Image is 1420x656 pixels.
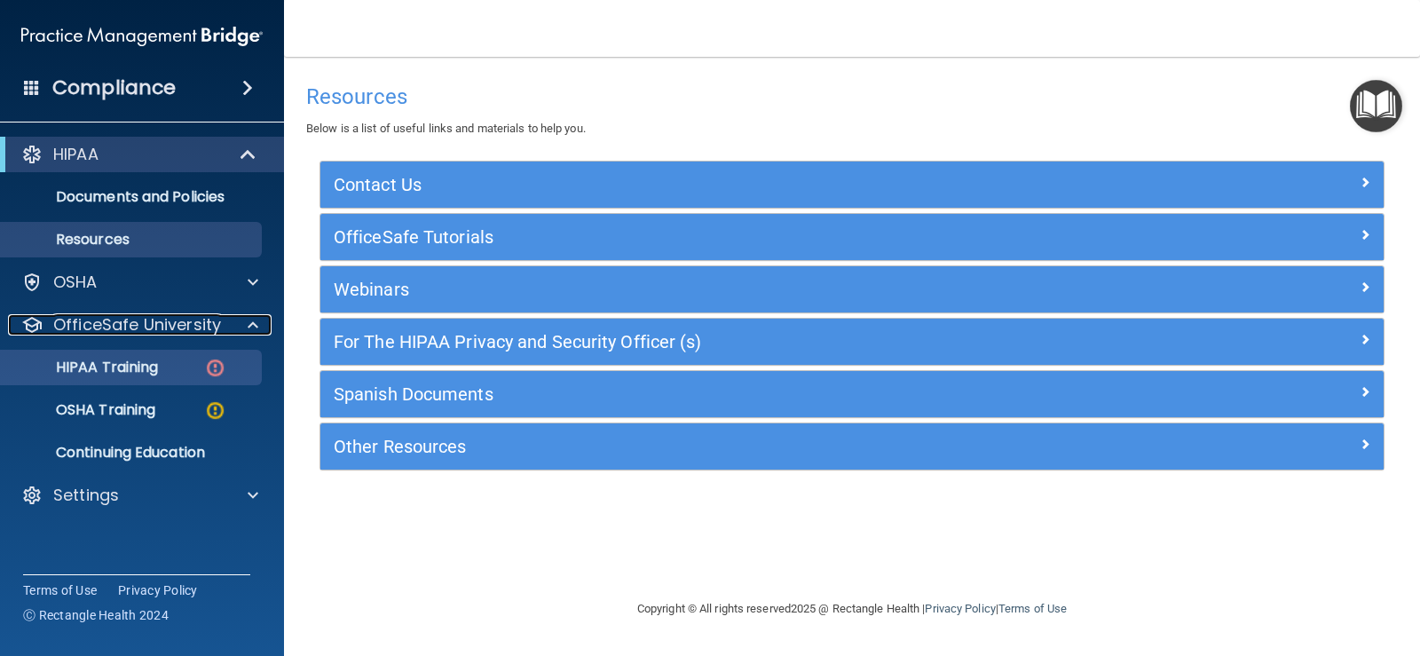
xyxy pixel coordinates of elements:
[334,384,1105,404] h5: Spanish Documents
[306,122,586,135] span: Below is a list of useful links and materials to help you.
[334,280,1105,299] h5: Webinars
[204,357,226,379] img: danger-circle.6113f641.png
[53,272,98,293] p: OSHA
[23,581,97,599] a: Terms of Use
[53,485,119,506] p: Settings
[21,272,258,293] a: OSHA
[334,432,1370,461] a: Other Resources
[118,581,198,599] a: Privacy Policy
[334,380,1370,408] a: Spanish Documents
[52,75,176,100] h4: Compliance
[925,602,995,615] a: Privacy Policy
[12,188,254,206] p: Documents and Policies
[334,223,1370,251] a: OfficeSafe Tutorials
[12,231,254,249] p: Resources
[998,602,1067,615] a: Terms of Use
[204,399,226,422] img: warning-circle.0cc9ac19.png
[12,444,254,462] p: Continuing Education
[23,606,169,624] span: Ⓒ Rectangle Health 2024
[306,85,1398,108] h4: Resources
[53,314,221,336] p: OfficeSafe University
[334,437,1105,456] h5: Other Resources
[334,332,1105,352] h5: For The HIPAA Privacy and Security Officer (s)
[334,175,1105,194] h5: Contact Us
[21,485,258,506] a: Settings
[334,170,1370,199] a: Contact Us
[21,19,263,54] img: PMB logo
[1350,80,1402,132] button: Open Resource Center
[334,227,1105,247] h5: OfficeSafe Tutorials
[334,275,1370,304] a: Webinars
[12,359,158,376] p: HIPAA Training
[528,581,1176,637] div: Copyright © All rights reserved 2025 @ Rectangle Health | |
[12,401,155,419] p: OSHA Training
[334,328,1370,356] a: For The HIPAA Privacy and Security Officer (s)
[53,144,99,165] p: HIPAA
[21,314,258,336] a: OfficeSafe University
[21,144,257,165] a: HIPAA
